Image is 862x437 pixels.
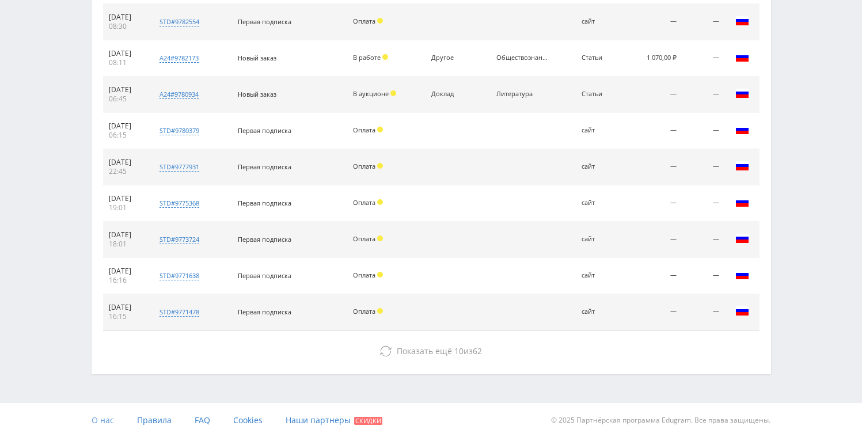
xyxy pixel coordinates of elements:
td: — [682,77,724,113]
div: Другое [431,54,483,62]
div: сайт [582,18,617,25]
td: — [682,4,724,40]
img: rus.png [735,86,749,100]
div: std#9771478 [160,307,199,317]
div: [DATE] [109,121,143,131]
img: rus.png [735,231,749,245]
span: Новый заказ [238,54,276,62]
span: Холд [377,235,383,241]
div: [DATE] [109,230,143,240]
img: rus.png [735,195,749,209]
img: rus.png [735,159,749,173]
div: Статьи [582,54,617,62]
div: [DATE] [109,267,143,276]
div: 19:01 [109,203,143,212]
div: a24#9780934 [160,90,199,99]
div: Доклад [431,90,483,98]
div: сайт [582,163,617,170]
span: Холд [390,90,396,96]
span: Первая подписка [238,235,291,244]
div: сайт [582,127,617,134]
div: [DATE] [109,194,143,203]
td: — [682,222,724,258]
span: 10 [454,345,464,356]
span: Оплата [353,17,375,25]
div: std#9773724 [160,235,199,244]
div: [DATE] [109,13,143,22]
div: [DATE] [109,158,143,167]
td: — [682,294,724,330]
div: std#9780379 [160,126,199,135]
span: Cookies [233,415,263,425]
div: 16:16 [109,276,143,285]
div: Статьи [582,90,617,98]
span: Первая подписка [238,17,291,26]
div: 16:15 [109,312,143,321]
td: — [682,258,724,294]
span: Первая подписка [238,199,291,207]
span: 62 [473,345,482,356]
img: rus.png [735,304,749,318]
td: — [682,149,724,185]
td: 1 070,00 ₽ [622,40,682,77]
td: — [622,222,682,258]
div: сайт [582,235,617,243]
span: Холд [377,199,383,205]
div: 06:45 [109,94,143,104]
div: 18:01 [109,240,143,249]
span: Наши партнеры [286,415,351,425]
button: Показать ещё 10из62 [103,340,760,363]
div: 22:45 [109,167,143,176]
span: Первая подписка [238,162,291,171]
span: Первая подписка [238,271,291,280]
span: Холд [377,308,383,314]
div: std#9777931 [160,162,199,172]
span: Оплата [353,198,375,207]
div: 06:15 [109,131,143,140]
td: — [682,113,724,149]
div: 08:11 [109,58,143,67]
span: из [397,345,482,356]
span: В работе [353,53,381,62]
div: std#9775368 [160,199,199,208]
span: Оплата [353,307,375,316]
div: std#9782554 [160,17,199,26]
span: Оплата [353,126,375,134]
span: Холд [377,127,383,132]
td: — [622,113,682,149]
div: сайт [582,308,617,316]
span: Холд [382,54,388,60]
span: О нас [92,415,114,425]
div: a24#9782173 [160,54,199,63]
span: Первая подписка [238,307,291,316]
td: — [682,185,724,222]
img: rus.png [735,14,749,28]
td: — [622,258,682,294]
img: rus.png [735,123,749,136]
span: Холд [377,163,383,169]
span: Оплата [353,234,375,243]
span: FAQ [195,415,210,425]
span: Холд [377,18,383,24]
div: Литература [496,90,548,98]
td: — [682,40,724,77]
div: сайт [582,199,617,207]
div: Обществознание [496,54,548,62]
div: std#9771638 [160,271,199,280]
span: В аукционе [353,89,389,98]
span: Оплата [353,162,375,170]
img: rus.png [735,268,749,282]
td: — [622,185,682,222]
div: [DATE] [109,85,143,94]
img: rus.png [735,50,749,64]
span: Оплата [353,271,375,279]
div: 08:30 [109,22,143,31]
span: Первая подписка [238,126,291,135]
td: — [622,149,682,185]
span: Показать ещё [397,345,452,356]
span: Правила [137,415,172,425]
td: — [622,4,682,40]
div: [DATE] [109,49,143,58]
span: Новый заказ [238,90,276,98]
span: Скидки [354,417,382,425]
